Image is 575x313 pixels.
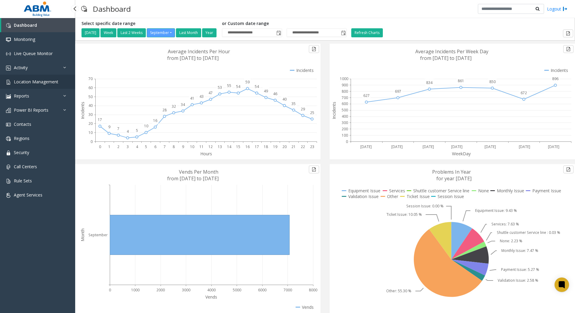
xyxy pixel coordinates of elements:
text: 17 [98,117,102,122]
button: September [147,28,175,37]
button: Week [100,28,116,37]
text: 3 [127,144,129,149]
text: 4 [127,129,129,134]
img: 'icon' [6,150,11,155]
img: logout [563,6,567,12]
text: 40 [88,103,93,108]
span: Toggle popup [340,29,346,37]
text: 9 [182,144,184,149]
img: 'icon' [6,122,11,127]
img: 'icon' [6,136,11,141]
text: 29 [301,107,305,112]
text: 28 [162,107,167,113]
text: 4000 [207,287,216,293]
text: WeekDay [452,151,471,156]
img: 'icon' [6,193,11,198]
text: Payment Issue: 5.27 % [501,267,539,272]
text: 70 [88,76,93,81]
img: 'icon' [6,66,11,70]
text: 34 [181,102,185,107]
text: 13 [218,144,222,149]
text: [DATE] [519,144,530,149]
button: Export to pdf [309,166,319,173]
text: Equipment Issue: 9.43 % [475,208,517,213]
button: Last Month [176,28,201,37]
text: 54 [236,84,241,89]
h5: Select specific date range [81,21,217,26]
text: Vends Per Month [179,169,218,175]
text: Services: 7.63 % [491,222,519,227]
img: 'icon' [6,165,11,169]
text: Month [80,228,85,241]
text: 15 [236,144,240,149]
span: Security [14,150,29,155]
text: 0 [99,144,101,149]
a: Logout [547,6,567,12]
text: 10 [88,130,93,135]
button: Refresh Charts [351,28,383,37]
span: Regions [14,135,29,141]
button: Last 2 Weeks [117,28,146,37]
span: Toggle popup [275,29,282,37]
text: 7000 [284,287,292,293]
a: Dashboard [1,18,75,32]
text: Vends [205,294,217,300]
h5: or Custom date range [222,21,347,26]
text: 50 [88,94,93,99]
text: 4 [136,144,138,149]
text: 12 [208,144,213,149]
span: Contacts [14,121,31,127]
text: 627 [363,93,370,98]
text: Average Incidents Per Week Day [415,48,488,55]
span: Live Queue Monitor [14,51,53,56]
text: 7 [117,126,119,131]
text: 5 [145,144,147,149]
button: Export to pdf [563,166,573,173]
button: [DATE] [81,28,100,37]
text: 7 [164,144,166,149]
span: Dashboard [14,22,37,28]
span: Rule Sets [14,178,32,184]
text: 697 [395,89,401,94]
text: 5000 [233,287,241,293]
text: 1000 [340,76,348,81]
img: 'icon' [6,179,11,184]
text: 10 [190,144,194,149]
text: 700 [342,95,348,100]
span: Agent Services [14,192,42,198]
text: 18 [264,144,268,149]
text: 46 [273,91,277,96]
text: 3000 [182,287,190,293]
text: Incidents [331,102,337,119]
text: 60 [88,85,93,90]
text: Validation Issue: 2.58 % [498,278,538,283]
text: 672 [521,90,527,95]
text: [DATE] [451,144,463,149]
text: 9 [108,124,110,129]
text: [DATE] [360,144,372,149]
text: 5 [136,128,138,133]
text: 43 [199,94,204,99]
span: Monitoring [14,36,35,42]
text: 200 [342,126,348,132]
span: Location Management [14,79,58,85]
img: 'icon' [6,94,11,99]
text: 861 [458,78,464,83]
text: 16 [245,144,250,149]
text: 900 [342,82,348,88]
text: 14 [227,144,232,149]
text: [DATE] [391,144,403,149]
text: 23 [310,144,314,149]
text: 1000 [131,287,140,293]
span: Reports [14,93,29,99]
text: 54 [255,84,259,89]
img: pageIcon [81,2,87,16]
button: Export to pdf [563,29,573,37]
text: Ticket Issue: 10.05 % [386,212,422,217]
text: 49 [264,88,268,94]
text: [DATE] [484,144,496,149]
text: 19 [273,144,277,149]
text: 25 [310,110,314,115]
h3: Dashboard [90,2,134,16]
text: Incidents [80,102,85,119]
